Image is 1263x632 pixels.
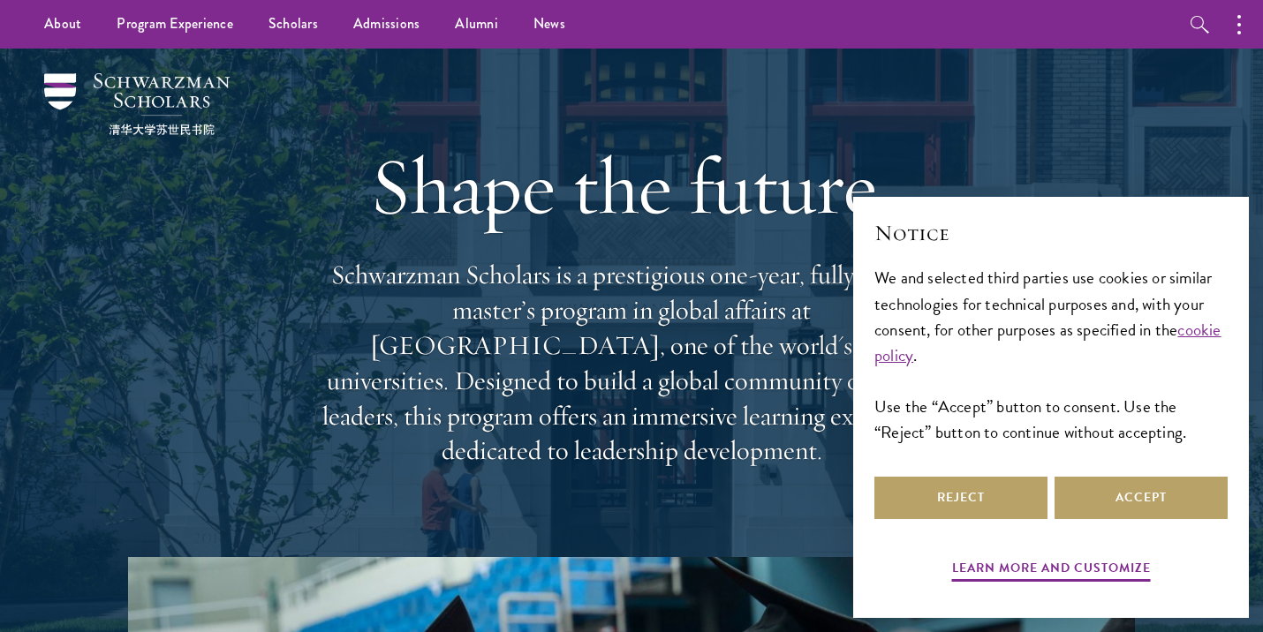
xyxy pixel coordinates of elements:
[952,557,1151,584] button: Learn more and customize
[314,258,949,469] p: Schwarzman Scholars is a prestigious one-year, fully funded master’s program in global affairs at...
[314,137,949,236] h1: Shape the future.
[1055,477,1228,519] button: Accept
[874,477,1047,519] button: Reject
[44,73,230,135] img: Schwarzman Scholars
[874,317,1221,368] a: cookie policy
[874,218,1228,248] h2: Notice
[874,265,1228,444] div: We and selected third parties use cookies or similar technologies for technical purposes and, wit...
